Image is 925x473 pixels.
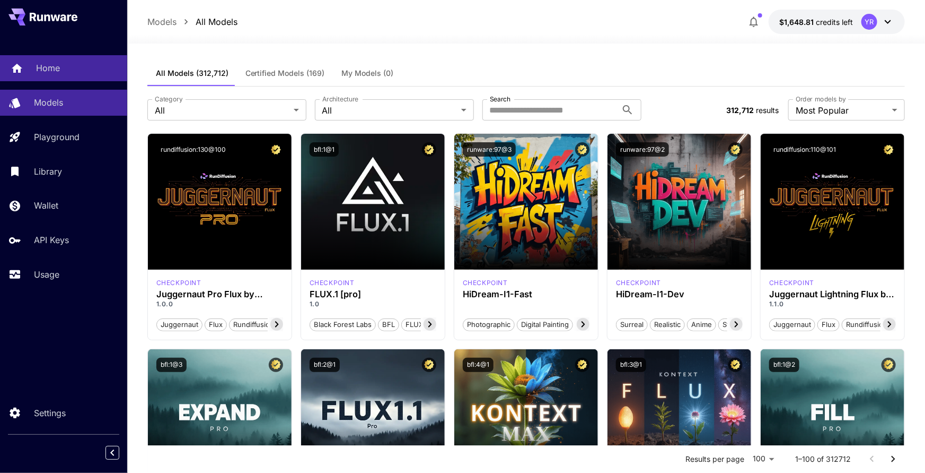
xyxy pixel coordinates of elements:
span: Stylized [719,320,752,330]
span: All [322,104,457,117]
p: Home [36,62,60,74]
button: Collapse sidebar [105,446,119,460]
button: Digital Painting [517,317,573,331]
div: YR [861,14,877,30]
p: Usage [34,268,59,281]
span: $1,648.81 [779,18,816,27]
button: Certified Model – Vetted for best performance and includes a commercial license. [882,358,896,372]
p: Settings [34,407,66,419]
button: bfl:1@2 [769,358,799,372]
button: rundiffusion [229,317,279,331]
button: Certified Model – Vetted for best performance and includes a commercial license. [422,142,436,157]
span: Certified Models (169) [245,68,325,78]
a: Models [147,15,177,28]
button: rundiffusion [842,317,892,331]
button: bfl:3@1 [616,358,646,372]
p: API Keys [34,234,69,246]
button: rundiffusion:130@100 [156,142,230,157]
button: Certified Model – Vetted for best performance and includes a commercial license. [728,142,743,157]
p: 1.1.0 [769,299,896,309]
div: fluxpro [310,278,355,288]
div: HiDream Fast [463,278,508,288]
nav: breadcrumb [147,15,237,28]
span: Photographic [463,320,514,330]
button: Realistic [650,317,685,331]
label: Order models by [796,94,846,104]
span: juggernaut [770,320,815,330]
button: Go to next page [883,449,904,470]
button: Stylized [718,317,752,331]
span: BFL [378,320,399,330]
button: BFL [378,317,399,331]
p: Wallet [34,199,58,212]
p: 1.0.0 [156,299,283,309]
span: rundiffusion [230,320,278,330]
button: FLUX.1 [pro] [401,317,451,331]
button: bfl:2@1 [310,358,340,372]
h3: FLUX.1 [pro] [310,289,436,299]
button: rundiffusion:110@101 [769,142,840,157]
button: Certified Model – Vetted for best performance and includes a commercial license. [882,142,896,157]
span: My Models (0) [342,68,394,78]
div: Juggernaut Lightning Flux by RunDiffusion [769,289,896,299]
label: Search [490,94,510,104]
span: Digital Painting [517,320,572,330]
span: flux [818,320,839,330]
h3: HiDream-I1-Fast [463,289,589,299]
p: 1.0 [310,299,436,309]
p: Library [34,165,62,178]
button: bfl:1@3 [156,358,187,372]
p: checkpoint [463,278,508,288]
div: FLUX.1 D [156,278,201,288]
div: $1,648.80956 [779,16,853,28]
button: flux [205,317,227,331]
p: All Models [196,15,237,28]
p: Playground [34,131,80,143]
button: $1,648.80956YR [769,10,905,34]
h3: HiDream-I1-Dev [616,289,743,299]
p: Results per page [685,454,744,465]
button: runware:97@2 [616,142,669,157]
button: Certified Model – Vetted for best performance and includes a commercial license. [269,358,283,372]
button: Anime [687,317,716,331]
p: Models [34,96,63,109]
div: 100 [748,451,778,467]
button: Certified Model – Vetted for best performance and includes a commercial license. [422,358,436,372]
button: Certified Model – Vetted for best performance and includes a commercial license. [269,142,283,157]
button: bfl:1@1 [310,142,339,157]
span: results [756,106,779,115]
h3: Juggernaut Pro Flux by RunDiffusion [156,289,283,299]
label: Category [155,94,183,104]
span: Most Popular [796,104,888,117]
p: checkpoint [156,278,201,288]
span: juggernaut [157,320,202,330]
span: Surreal [616,320,647,330]
span: All Models (312,712) [156,68,228,78]
p: checkpoint [616,278,661,288]
p: checkpoint [310,278,355,288]
p: 1–100 of 312712 [795,454,851,465]
button: juggernaut [769,317,815,331]
span: FLUX.1 [pro] [402,320,450,330]
button: juggernaut [156,317,202,331]
span: Realistic [650,320,684,330]
div: Collapse sidebar [113,443,127,462]
button: bfl:4@1 [463,358,494,372]
button: Certified Model – Vetted for best performance and includes a commercial license. [575,358,589,372]
span: flux [205,320,226,330]
button: Certified Model – Vetted for best performance and includes a commercial license. [575,142,589,157]
div: HiDream Dev [616,278,661,288]
p: checkpoint [769,278,814,288]
button: Black Forest Labs [310,317,376,331]
button: Surreal [616,317,648,331]
span: All [155,104,289,117]
button: Photographic [463,317,515,331]
span: Anime [688,320,716,330]
span: Black Forest Labs [310,320,375,330]
button: flux [817,317,840,331]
